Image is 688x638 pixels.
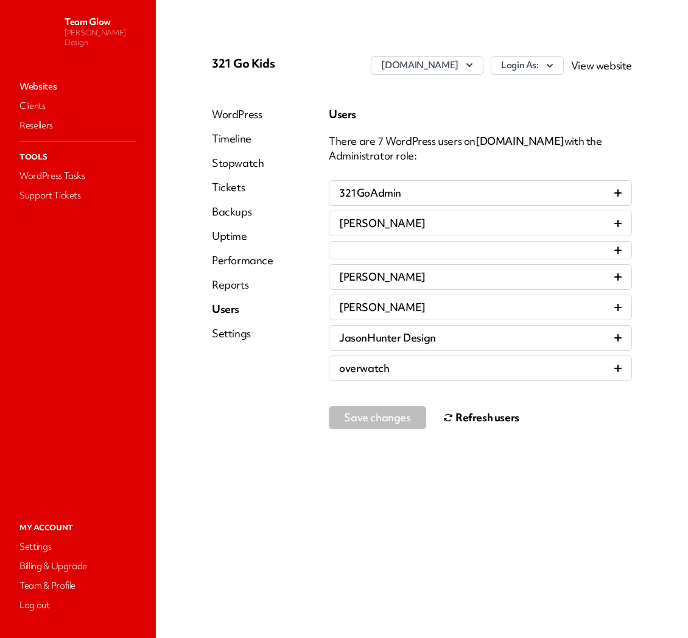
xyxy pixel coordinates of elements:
button: [DOMAIN_NAME] [371,56,483,75]
span: 321GoAdmin [339,186,401,200]
a: WordPress Tasks [17,167,139,184]
a: WordPress [212,107,273,122]
a: Backups [212,205,273,219]
button: Login As: [491,56,564,75]
span: Users [329,107,356,121]
a: Uptime [212,229,273,244]
a: Settings [212,326,273,341]
iframe: chat widget [637,589,676,626]
span: JasonHunter Design [339,331,436,345]
span: [PERSON_NAME] [339,270,426,284]
a: Websites [17,78,139,95]
p: [PERSON_NAME] Design [65,28,146,47]
a: Settings [17,538,139,555]
a: Log out [17,597,139,614]
a: Team & Profile [17,577,139,594]
span: [DOMAIN_NAME] [476,134,564,148]
a: Clients [17,97,139,114]
div: There are 7 WordPress users on with the Administrator role: [329,134,632,163]
p: Tools [17,149,139,165]
a: Billing & Upgrade [17,558,139,575]
p: My Account [17,520,139,536]
span: [PERSON_NAME] [339,300,426,315]
a: Users [212,302,273,317]
a: Resellers [17,117,139,134]
a: Support Tickets [17,187,139,204]
button: Save changes [329,406,426,429]
a: Tickets [212,180,273,195]
p: Team Glow [65,16,146,28]
a: Timeline [212,131,273,146]
a: Reports [212,278,273,292]
p: 321 Go Kids [212,56,352,71]
span: [PERSON_NAME] [339,216,426,231]
span: overwatch [339,361,389,376]
a: View website [571,58,632,72]
a: Stopwatch [212,156,273,170]
button: Refresh users [443,405,519,430]
a: Performance [212,253,273,268]
span: Save changes [344,412,410,424]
